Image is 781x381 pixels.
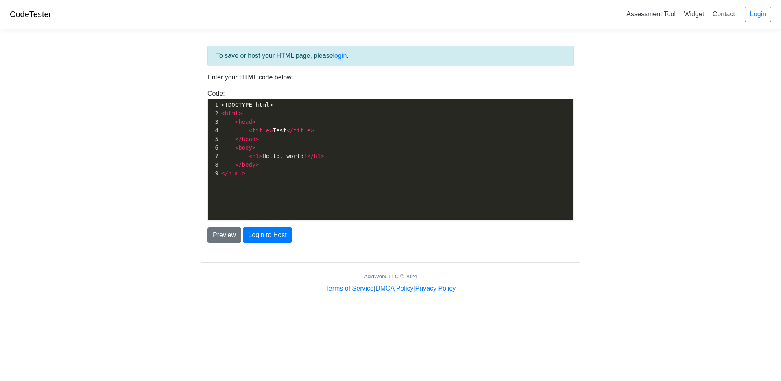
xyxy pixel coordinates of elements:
a: Contact [709,7,738,21]
span: < [235,144,238,151]
a: CodeTester [10,10,51,19]
span: h1 [252,153,259,159]
div: Code: [201,89,580,221]
a: Login [745,7,771,22]
span: < [249,127,252,134]
span: <!DOCTYPE html> [221,101,273,108]
a: Assessment Tool [623,7,679,21]
span: </ [235,136,242,142]
span: </ [221,170,228,176]
span: title [293,127,310,134]
span: </ [307,153,314,159]
div: 9 [208,169,220,178]
a: Terms of Service [325,285,374,292]
div: 7 [208,152,220,161]
a: Privacy Policy [415,285,456,292]
button: Preview [207,227,241,243]
span: > [259,153,262,159]
div: AcidWorx, LLC © 2024 [364,273,417,280]
span: > [242,170,245,176]
a: DMCA Policy [375,285,413,292]
div: | | [325,284,456,293]
div: 5 [208,135,220,143]
a: Widget [681,7,707,21]
div: 6 [208,143,220,152]
span: > [238,110,242,117]
span: < [221,110,225,117]
span: < [235,119,238,125]
span: > [255,161,259,168]
p: Enter your HTML code below [207,73,574,82]
span: body [238,144,252,151]
span: > [255,136,259,142]
span: html [225,110,238,117]
span: html [228,170,242,176]
span: body [242,161,256,168]
button: Login to Host [243,227,292,243]
span: < [249,153,252,159]
span: </ [286,127,293,134]
span: </ [235,161,242,168]
span: head [242,136,256,142]
span: Test [221,127,314,134]
div: 2 [208,109,220,118]
span: head [238,119,252,125]
span: > [321,153,324,159]
span: > [310,127,314,134]
span: title [252,127,269,134]
div: 4 [208,126,220,135]
a: login [333,52,347,59]
span: > [269,127,273,134]
span: > [252,144,255,151]
span: > [252,119,255,125]
div: 8 [208,161,220,169]
div: 1 [208,101,220,109]
div: To save or host your HTML page, please . [207,46,574,66]
span: Hello, world! [221,153,324,159]
span: h1 [314,153,321,159]
div: 3 [208,118,220,126]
